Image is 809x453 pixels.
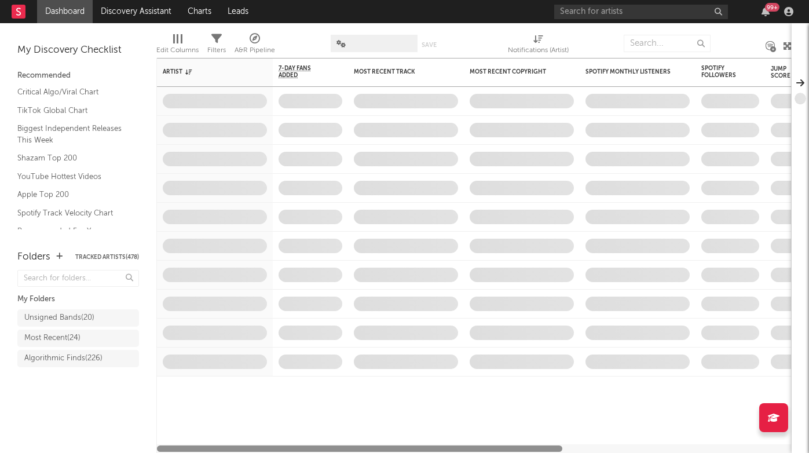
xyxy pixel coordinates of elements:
div: My Folders [17,293,139,306]
div: Most Recent Copyright [470,68,557,75]
div: Jump Score [771,65,800,79]
div: Recommended [17,69,139,83]
a: Algorithmic Finds(226) [17,350,139,367]
input: Search... [624,35,711,52]
span: 7-Day Fans Added [279,65,325,79]
div: Most Recent ( 24 ) [24,331,80,345]
div: Artist [163,68,250,75]
a: Recommended For You [17,225,127,238]
button: Tracked Artists(478) [75,254,139,260]
input: Search for artists [554,5,728,19]
div: Most Recent Track [354,68,441,75]
a: Critical Algo/Viral Chart [17,86,127,98]
div: Notifications (Artist) [508,43,569,57]
a: Spotify Track Velocity Chart [17,207,127,220]
a: Unsigned Bands(20) [17,309,139,327]
div: Filters [207,29,226,63]
div: Spotify Followers [701,65,742,79]
button: 99+ [762,7,770,16]
div: My Discovery Checklist [17,43,139,57]
div: Spotify Monthly Listeners [585,68,672,75]
div: A&R Pipeline [235,43,275,57]
div: Folders [17,250,50,264]
div: 99 + [765,3,779,12]
div: Notifications (Artist) [508,29,569,63]
div: Algorithmic Finds ( 226 ) [24,352,103,366]
div: Filters [207,43,226,57]
div: Edit Columns [156,43,199,57]
a: TikTok Global Chart [17,104,127,117]
button: Save [422,42,437,48]
div: A&R Pipeline [235,29,275,63]
input: Search for folders... [17,270,139,287]
div: Unsigned Bands ( 20 ) [24,311,94,325]
a: Biggest Independent Releases This Week [17,122,127,146]
div: Edit Columns [156,29,199,63]
a: Most Recent(24) [17,330,139,347]
a: YouTube Hottest Videos [17,170,127,183]
a: Shazam Top 200 [17,152,127,165]
a: Apple Top 200 [17,188,127,201]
